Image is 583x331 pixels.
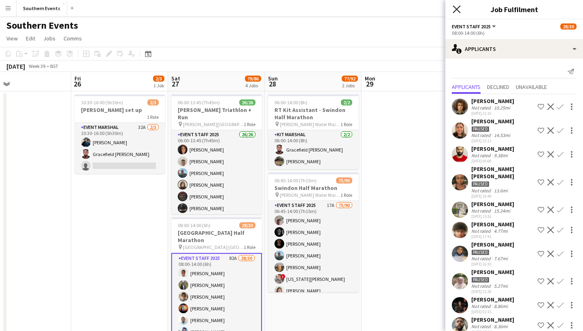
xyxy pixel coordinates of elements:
[268,173,359,292] app-job-card: 06:45-14:00 (7h15m)75/90Swindon Half Marathon [PERSON_NAME] Water Main Car Park1 RoleEvent Staff ...
[471,145,514,152] div: [PERSON_NAME]
[17,0,67,16] button: Southern Events
[340,121,352,127] span: 1 Role
[153,76,164,82] span: 2/3
[74,123,165,174] app-card-role: Event Marshal32A2/310:30-16:00 (5h30m)[PERSON_NAME]Gracefield [PERSON_NAME]
[445,4,583,15] h3: Job Fulfilment
[60,33,85,44] a: Comms
[471,97,514,105] div: [PERSON_NAME]
[280,121,340,127] span: [PERSON_NAME] Water Main Car Park
[471,283,492,289] div: Not rated
[364,79,375,89] span: 29
[492,105,512,111] div: 10.25mi
[471,138,514,143] div: [DATE] 23:13
[171,106,262,121] h3: [PERSON_NAME] Triathlon + Run
[239,99,255,105] span: 26/26
[342,76,358,82] span: 77/92
[471,132,492,138] div: Not rated
[452,84,481,90] span: Applicants
[170,79,180,89] span: 27
[560,23,577,30] span: 28/30
[471,200,514,208] div: [PERSON_NAME]
[336,177,352,183] span: 75/90
[3,33,21,44] a: View
[147,114,159,120] span: 1 Role
[171,75,180,82] span: Sat
[274,99,307,105] span: 06:00-14:00 (8h)
[6,35,18,42] span: View
[471,158,514,164] div: [DATE] 00:08
[471,289,514,294] div: [DATE] 21:38
[471,249,489,255] div: Paused
[74,75,81,82] span: Fri
[471,181,489,187] div: Paused
[245,82,261,89] div: 4 Jobs
[492,283,509,289] div: 5.27mi
[492,323,509,329] div: 8.36mi
[340,192,352,198] span: 1 Role
[183,121,244,127] span: [PERSON_NAME][GEOGRAPHIC_DATA], [GEOGRAPHIC_DATA], [GEOGRAPHIC_DATA]
[274,177,317,183] span: 06:45-14:00 (7h15m)
[153,82,164,89] div: 1 Job
[492,152,509,158] div: 9.38mi
[452,30,577,36] div: 08:00-14:00 (6h)
[183,244,244,250] span: [GEOGRAPHIC_DATA] [GEOGRAPHIC_DATA]
[471,309,514,314] div: [DATE] 02:33
[492,188,509,194] div: 13.6mi
[471,234,514,239] div: [DATE] 17:41
[268,95,359,169] app-job-card: 06:00-14:00 (8h)2/2RT Kit Assistant - Swindon Half Marathon [PERSON_NAME] Water Main Car Park1 Ro...
[471,303,492,309] div: Not rated
[471,228,492,234] div: Not rated
[26,35,35,42] span: Edit
[239,222,255,228] span: 28/30
[471,277,489,283] div: Paused
[171,95,262,214] app-job-card: 06:00-13:45 (7h45m)26/26[PERSON_NAME] Triathlon + Run [PERSON_NAME][GEOGRAPHIC_DATA], [GEOGRAPHIC...
[492,255,509,261] div: 7.67mi
[471,214,514,219] div: [DATE] 15:26
[171,229,262,244] h3: [GEOGRAPHIC_DATA] Half Marathon
[492,228,509,234] div: 4.77mi
[487,84,509,90] span: Declined
[471,118,514,125] div: [PERSON_NAME]
[471,316,514,323] div: [PERSON_NAME]
[471,261,514,267] div: [DATE] 16:30
[245,76,261,82] span: 79/86
[73,79,81,89] span: 26
[6,19,78,32] h1: Southern Events
[81,99,123,105] span: 10:30-16:00 (5h30m)
[280,192,340,198] span: [PERSON_NAME] Water Main Car Park
[267,79,278,89] span: 28
[471,255,492,261] div: Not rated
[492,208,512,214] div: 15.24mi
[452,23,497,30] button: Event Staff 2025
[471,241,514,248] div: [PERSON_NAME]
[74,106,165,114] h3: [PERSON_NAME] set up
[147,99,159,105] span: 2/3
[471,208,492,214] div: Not rated
[492,303,509,309] div: 8.86mi
[268,184,359,192] h3: Swindon Half Marathon
[268,130,359,169] app-card-role: Kit Marshal2/206:00-14:00 (8h)Gracefield [PERSON_NAME][PERSON_NAME]
[471,111,514,116] div: [DATE] 21:10
[471,165,534,180] div: [PERSON_NAME] [PERSON_NAME]
[6,62,25,70] div: [DATE]
[244,121,255,127] span: 1 Role
[471,126,489,132] div: Paused
[471,268,514,276] div: [PERSON_NAME]
[178,222,211,228] span: 08:00-14:00 (6h)
[452,23,491,30] span: Event Staff 2025
[23,33,38,44] a: Edit
[268,106,359,121] h3: RT Kit Assistant - Swindon Half Marathon
[471,188,492,194] div: Not rated
[341,99,352,105] span: 2/2
[64,35,82,42] span: Comms
[365,75,375,82] span: Mon
[471,194,534,199] div: [DATE] 19:48
[471,221,514,228] div: [PERSON_NAME]
[471,152,492,158] div: Not rated
[74,95,165,174] app-job-card: 10:30-16:00 (5h30m)2/3[PERSON_NAME] set up1 RoleEvent Marshal32A2/310:30-16:00 (5h30m)[PERSON_NAM...
[445,39,583,59] div: Applicants
[43,35,55,42] span: Jobs
[281,274,285,279] span: !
